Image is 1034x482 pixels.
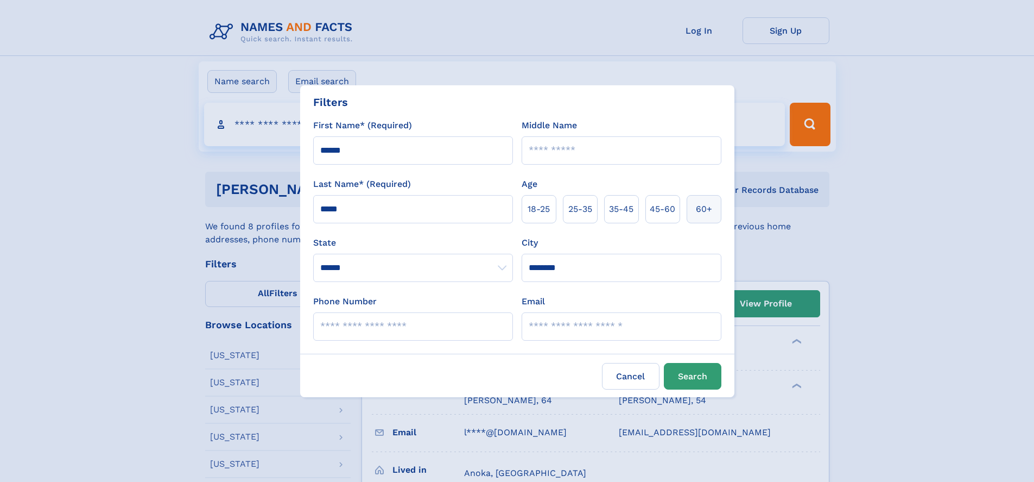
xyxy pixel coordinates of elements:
label: Cancel [602,363,659,390]
label: Last Name* (Required) [313,178,411,191]
button: Search [664,363,721,390]
span: 45‑60 [650,203,675,216]
div: Filters [313,94,348,110]
label: First Name* (Required) [313,119,412,132]
span: 35‑45 [609,203,633,216]
span: 60+ [696,203,712,216]
span: 18‑25 [528,203,550,216]
label: Age [522,178,537,191]
span: 25‑35 [568,203,592,216]
label: Middle Name [522,119,577,132]
label: State [313,236,513,249]
label: Phone Number [313,295,377,308]
label: City [522,236,538,249]
label: Email [522,295,545,308]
